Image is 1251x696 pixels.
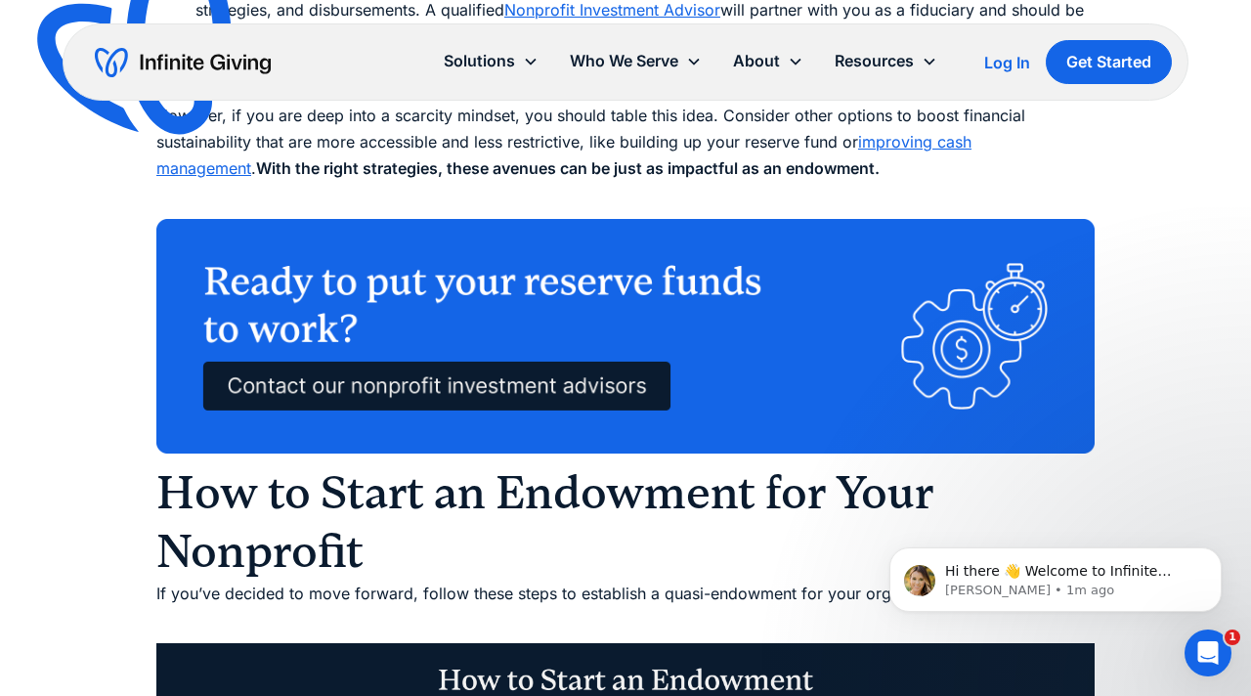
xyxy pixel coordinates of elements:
[444,48,515,74] div: Solutions
[984,55,1030,70] div: Log In
[554,40,717,82] div: Who We Serve
[95,47,271,78] a: home
[156,219,1095,454] img: Ready to put your reserve funds to work? Click to contact our nonprofit investment advisors.
[1046,40,1172,84] a: Get Started
[717,40,819,82] div: About
[156,581,1095,633] p: If you’ve decided to move forward, follow these steps to establish a quasi-endowment for your org...
[984,51,1030,74] a: Log In
[860,506,1251,643] iframe: Intercom notifications message
[156,463,1095,581] h2: How to Start an Endowment for Your Nonprofit
[256,158,880,178] strong: With the right strategies, these avenues can be just as impactful as an endowment. ‍
[835,48,914,74] div: Resources
[570,48,678,74] div: Who We Serve
[1225,630,1240,645] span: 1
[1185,630,1231,676] iframe: Intercom live chat
[819,40,953,82] div: Resources
[733,48,780,74] div: About
[428,40,554,82] div: Solutions
[156,103,1095,209] p: However, if you are deep into a scarcity mindset, you should table this idea. Consider other opti...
